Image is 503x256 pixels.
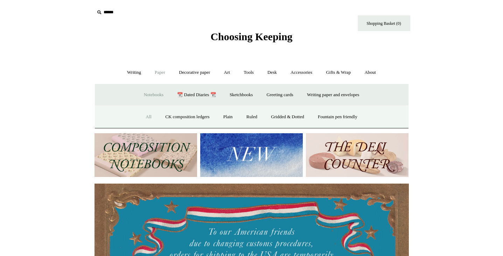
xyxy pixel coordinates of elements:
a: Ruled [240,108,264,126]
a: Writing paper and envelopes [301,86,365,104]
a: Gifts & Wrap [320,63,357,82]
a: Tools [237,63,260,82]
span: Choosing Keeping [210,31,292,42]
a: Sketchbooks [223,86,259,104]
a: About [358,63,382,82]
a: CK composition ledgers [159,108,216,126]
img: 202302 Composition ledgers.jpg__PID:69722ee6-fa44-49dd-a067-31375e5d54ec [95,133,197,177]
a: Decorative paper [173,63,216,82]
a: Choosing Keeping [210,36,292,41]
img: The Deli Counter [306,133,408,177]
a: Desk [261,63,283,82]
a: Fountain pen friendly [312,108,364,126]
a: Shopping Basket (0) [358,15,410,31]
a: Paper [148,63,172,82]
a: All [139,108,158,126]
a: Gridded & Dotted [265,108,310,126]
a: Greeting cards [260,86,300,104]
a: 📆 Dated Diaries 📆 [171,86,222,104]
a: Notebooks [138,86,170,104]
a: Accessories [284,63,319,82]
img: New.jpg__PID:f73bdf93-380a-4a35-bcfe-7823039498e1 [200,133,303,177]
a: Plain [217,108,239,126]
a: Writing [121,63,147,82]
a: Art [218,63,236,82]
